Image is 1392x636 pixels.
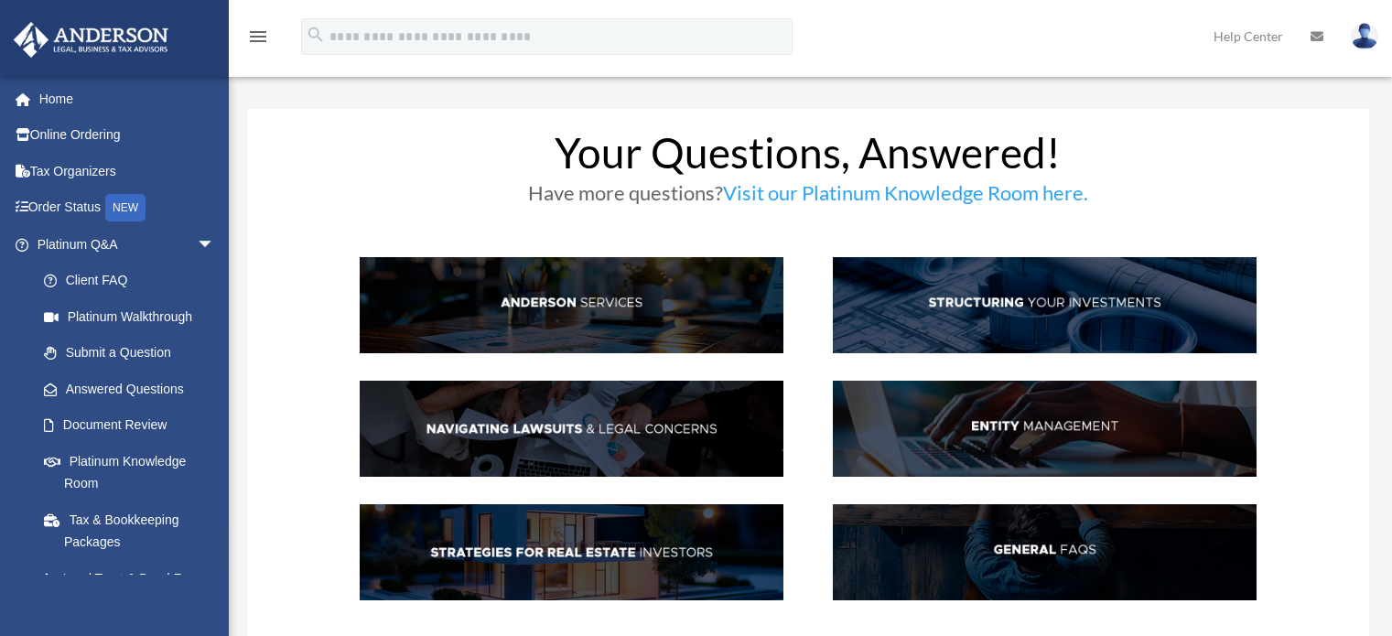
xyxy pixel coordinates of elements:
[1351,23,1378,49] img: User Pic
[26,560,243,597] a: Land Trust & Deed Forum
[723,180,1088,214] a: Visit our Platinum Knowledge Room here.
[26,407,243,444] a: Document Review
[26,263,233,299] a: Client FAQ
[833,504,1257,600] img: GenFAQ_hdr
[197,226,233,264] span: arrow_drop_down
[360,183,1257,212] h3: Have more questions?
[13,189,243,227] a: Order StatusNEW
[26,335,243,372] a: Submit a Question
[247,32,269,48] a: menu
[26,443,243,501] a: Platinum Knowledge Room
[360,132,1257,183] h1: Your Questions, Answered!
[360,504,783,600] img: StratsRE_hdr
[13,153,243,189] a: Tax Organizers
[8,22,174,58] img: Anderson Advisors Platinum Portal
[26,298,243,335] a: Platinum Walkthrough
[13,81,243,117] a: Home
[360,381,783,477] img: NavLaw_hdr
[306,25,326,45] i: search
[833,381,1257,477] img: EntManag_hdr
[26,501,243,560] a: Tax & Bookkeeping Packages
[13,117,243,154] a: Online Ordering
[247,26,269,48] i: menu
[360,257,783,353] img: AndServ_hdr
[13,226,243,263] a: Platinum Q&Aarrow_drop_down
[833,257,1257,353] img: StructInv_hdr
[26,371,243,407] a: Answered Questions
[105,194,146,221] div: NEW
